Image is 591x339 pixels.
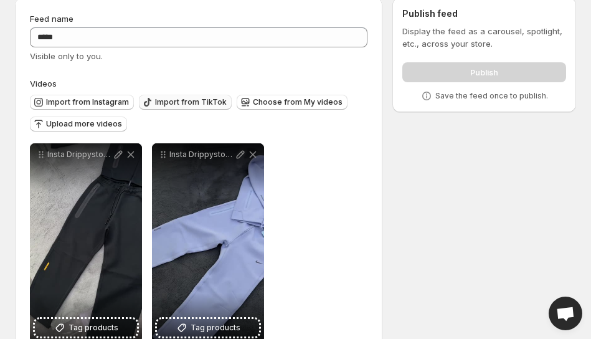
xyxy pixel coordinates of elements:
[30,51,103,61] span: Visible only to you.
[435,91,548,101] p: Save the feed once to publish.
[169,150,234,160] p: Insta Drippystorede nikenocta nike nocta palestpurple
[30,95,134,110] button: Import from Instagram
[237,95,348,110] button: Choose from My videos
[46,119,122,129] span: Upload more videos
[253,97,343,107] span: Choose from My videos
[549,297,582,330] div: Open chat
[69,322,118,334] span: Tag products
[402,7,566,20] h2: Publish feed
[157,319,259,337] button: Tag products
[30,79,57,88] span: Videos
[402,25,566,50] p: Display the feed as a carousel, spotlight, etc., across your store.
[30,14,73,24] span: Feed name
[47,150,112,160] p: Insta Drippystorede nikenocta nike nocta [PERSON_NAME] black
[46,97,129,107] span: Import from Instagram
[139,95,232,110] button: Import from TikTok
[191,322,240,334] span: Tag products
[35,319,137,337] button: Tag products
[155,97,227,107] span: Import from TikTok
[30,117,127,131] button: Upload more videos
